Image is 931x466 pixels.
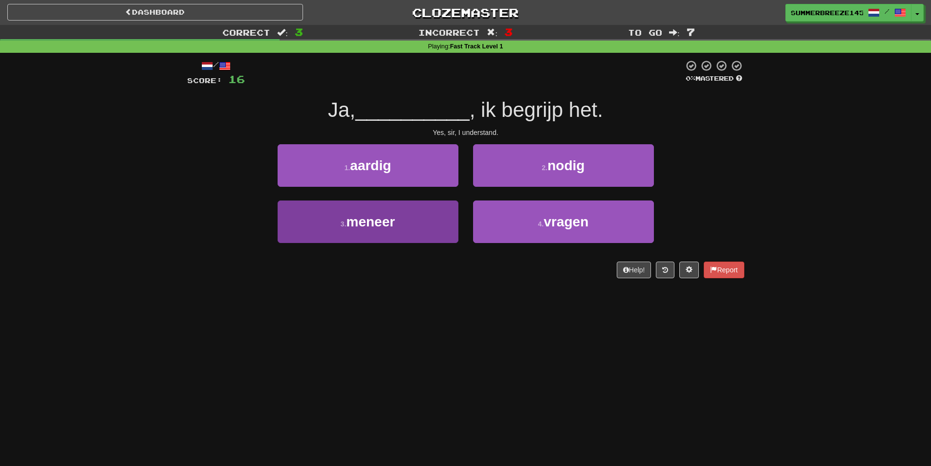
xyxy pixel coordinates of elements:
[628,27,662,37] span: To go
[450,43,503,50] strong: Fast Track Level 1
[328,98,355,121] span: Ja,
[187,128,744,137] div: Yes, sir, I understand.
[791,8,863,17] span: SummerBreeze1455
[346,214,395,229] span: meneer
[418,27,480,37] span: Incorrect
[684,74,744,83] div: Mastered
[785,4,911,22] a: SummerBreeze1455 /
[538,220,544,228] small: 4 .
[222,27,270,37] span: Correct
[355,98,470,121] span: __________
[487,28,498,37] span: :
[686,74,695,82] span: 0 %
[187,60,245,72] div: /
[542,164,548,172] small: 2 .
[278,144,458,187] button: 1.aardig
[656,262,674,278] button: Round history (alt+y)
[547,158,585,173] span: nodig
[295,26,303,38] span: 3
[277,28,288,37] span: :
[473,144,654,187] button: 2.nodig
[885,8,889,15] span: /
[504,26,513,38] span: 3
[669,28,680,37] span: :
[704,262,744,278] button: Report
[228,73,245,85] span: 16
[187,76,222,85] span: Score:
[341,220,346,228] small: 3 .
[470,98,603,121] span: , ik begrijp het.
[278,200,458,243] button: 3.meneer
[543,214,588,229] span: vragen
[318,4,613,21] a: Clozemaster
[617,262,651,278] button: Help!
[345,164,350,172] small: 1 .
[473,200,654,243] button: 4.vragen
[687,26,695,38] span: 7
[7,4,303,21] a: Dashboard
[350,158,391,173] span: aardig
